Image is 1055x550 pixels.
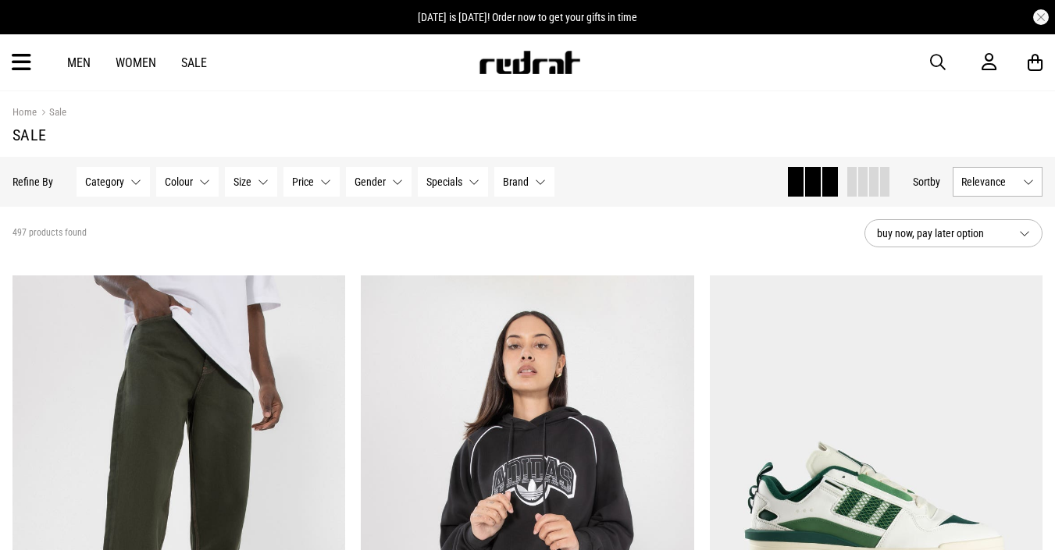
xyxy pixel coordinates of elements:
span: Category [85,176,124,188]
span: [DATE] is [DATE]! Order now to get your gifts in time [418,11,637,23]
a: Men [67,55,91,70]
img: Redrat logo [478,51,581,74]
span: Price [292,176,314,188]
a: Sale [181,55,207,70]
span: Size [233,176,251,188]
span: Specials [426,176,462,188]
span: Colour [165,176,193,188]
button: Size [225,167,277,197]
button: Colour [156,167,219,197]
button: buy now, pay later option [864,219,1043,247]
button: Sortby [913,172,940,191]
a: Women [116,55,156,70]
span: Relevance [961,176,1017,188]
span: buy now, pay later option [877,224,1007,243]
button: Brand [494,167,554,197]
h1: Sale [12,126,1043,144]
button: Gender [346,167,412,197]
button: Category [77,167,150,197]
p: Refine By [12,176,53,188]
span: by [930,176,940,188]
button: Relevance [953,167,1043,197]
span: Gender [355,176,386,188]
span: 497 products found [12,227,87,240]
a: Home [12,106,37,118]
button: Price [283,167,340,197]
a: Sale [37,106,66,121]
span: Brand [503,176,529,188]
button: Specials [418,167,488,197]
